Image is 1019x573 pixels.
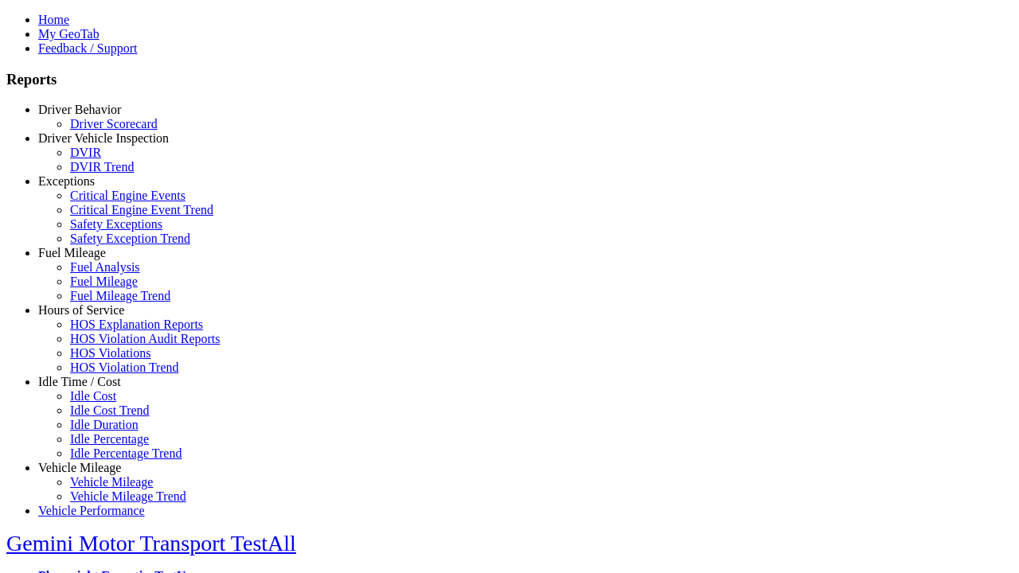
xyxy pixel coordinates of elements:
[38,103,121,116] a: Driver Behavior
[6,531,296,555] a: Gemini Motor Transport TestAll
[70,432,149,446] a: Idle Percentage
[70,232,190,245] a: Safety Exception Trend
[70,489,186,503] a: Vehicle Mileage Trend
[70,117,158,131] a: Driver Scorecard
[70,146,101,159] a: DVIR
[70,189,185,202] a: Critical Engine Events
[70,332,221,345] a: HOS Violation Audit Reports
[38,27,100,41] a: My GeoTab
[70,217,162,231] a: Safety Exceptions
[38,13,69,26] a: Home
[38,131,169,145] a: Driver Vehicle Inspection
[38,461,121,474] a: Vehicle Mileage
[70,403,150,417] a: Idle Cost Trend
[70,260,140,274] a: Fuel Analysis
[38,303,124,317] a: Hours of Service
[38,375,121,388] a: Idle Time / Cost
[70,389,116,403] a: Idle Cost
[38,41,137,55] a: Feedback / Support
[70,318,203,331] a: HOS Explanation Reports
[70,289,170,302] a: Fuel Mileage Trend
[38,174,95,188] a: Exceptions
[6,71,1013,88] h3: Reports
[70,446,182,460] a: Idle Percentage Trend
[38,246,106,259] a: Fuel Mileage
[70,418,139,431] a: Idle Duration
[70,203,213,216] a: Critical Engine Event Trend
[70,475,153,489] a: Vehicle Mileage
[70,275,138,288] a: Fuel Mileage
[70,160,134,173] a: DVIR Trend
[70,361,179,374] a: HOS Violation Trend
[70,346,150,360] a: HOS Violations
[38,504,145,517] a: Vehicle Performance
